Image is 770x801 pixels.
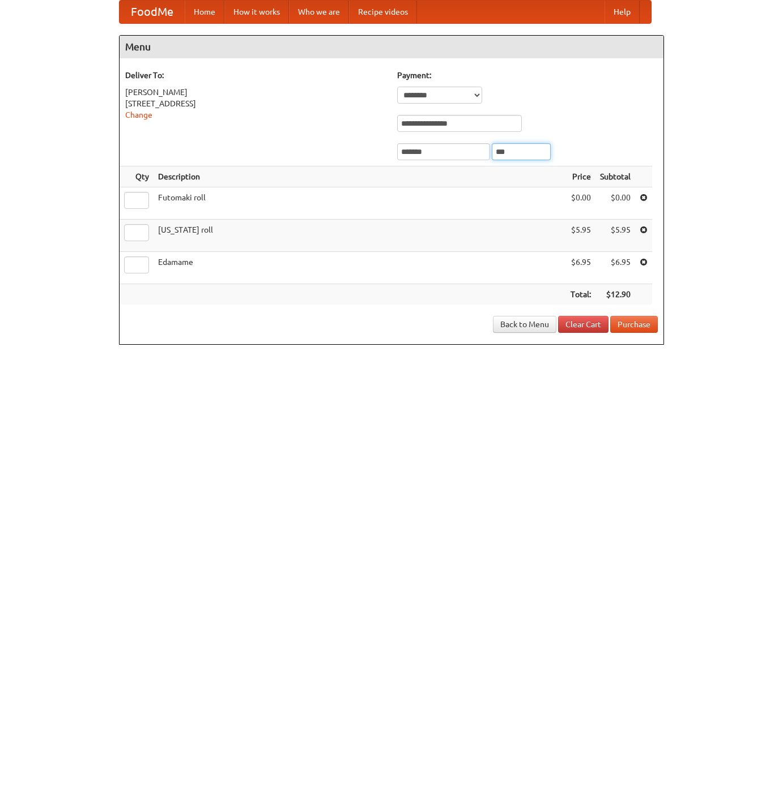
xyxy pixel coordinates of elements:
th: Subtotal [595,166,635,187]
a: Who we are [289,1,349,23]
td: $5.95 [595,220,635,252]
a: FoodMe [120,1,185,23]
a: Back to Menu [493,316,556,333]
td: Edamame [154,252,566,284]
a: Change [125,110,152,119]
td: [US_STATE] roll [154,220,566,252]
div: [PERSON_NAME] [125,87,386,98]
button: Purchase [610,316,658,333]
td: $5.95 [566,220,595,252]
th: Description [154,166,566,187]
td: $6.95 [566,252,595,284]
a: Home [185,1,224,23]
h5: Deliver To: [125,70,386,81]
h5: Payment: [397,70,658,81]
a: Recipe videos [349,1,417,23]
a: How it works [224,1,289,23]
a: Clear Cart [558,316,609,333]
div: [STREET_ADDRESS] [125,98,386,109]
th: Total: [566,284,595,305]
th: Price [566,166,595,187]
td: $0.00 [566,187,595,220]
h4: Menu [120,36,663,58]
td: Futomaki roll [154,187,566,220]
th: $12.90 [595,284,635,305]
th: Qty [120,166,154,187]
a: Help [605,1,640,23]
td: $0.00 [595,187,635,220]
td: $6.95 [595,252,635,284]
